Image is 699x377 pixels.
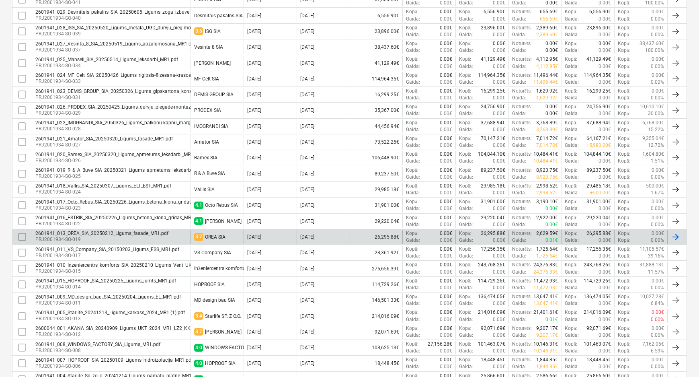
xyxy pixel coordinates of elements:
[194,155,217,161] div: Ramex SIA
[350,246,403,260] div: 28,361.92€
[618,88,630,95] p: Kopā :
[659,338,699,377] iframe: Chat Widget
[652,56,664,63] p: 0.00€
[350,214,403,228] div: 29,220.04€
[481,135,505,142] p: 70,147.21€
[512,16,526,23] p: Gaida :
[599,47,611,54] p: 0.00€
[565,25,577,31] p: Kopā :
[537,95,558,101] p: 1,629.92€
[35,25,223,31] div: 2601941_028_ISG_SIA_20250520_Ligums_metala_UGD_durvju_pieg-montaza_MR1.pdf
[546,110,558,117] p: 0.00€
[512,126,526,133] p: Gaida :
[194,76,219,82] div: MF Celt SIA
[565,63,579,70] p: Gaida :
[440,95,452,101] p: 0.00€
[350,25,403,38] div: 23,896.00€
[565,126,579,133] p: Gaida :
[493,40,505,47] p: 0.00€
[406,135,418,142] p: Kopā :
[652,88,664,95] p: 0.00€
[35,126,216,132] p: PRJ2001934-SO-028
[440,63,452,70] p: 0.00€
[642,151,664,158] p: 1,604.80€
[459,158,473,165] p: Gaida :
[406,158,420,165] p: Gaida :
[35,89,223,94] div: 2601941_023_DEMIS_GROUP_SIA_20250326_Ligums_gipskartona_konstr_izbuve_MR1
[565,95,579,101] p: Gaida :
[459,95,473,101] p: Gaida :
[459,8,471,15] p: Kopā :
[300,124,314,129] div: [DATE]
[642,119,664,126] p: 6,768.00€
[512,103,532,110] p: Noturēts :
[35,120,216,126] div: 2601941_022_IMOGRANDI_SIA_2050326_Ligums_balkonu-kapnu_margas_MR1.pdf
[406,56,418,63] p: Kopā :
[406,119,418,126] p: Kopā :
[586,56,611,63] p: 41,129.49€
[247,139,261,145] div: [DATE]
[300,44,314,50] div: [DATE]
[537,142,558,149] p: 7,014.72€
[618,167,630,174] p: Kopā :
[350,341,403,354] div: 108,625.13€
[350,88,403,101] div: 16,299.25€
[350,151,403,165] div: 106,448.90€
[618,142,630,149] p: Kopā :
[194,27,203,35] span: 3.6
[493,31,505,38] p: 0.00€
[537,25,558,31] p: 2,389.60€
[440,103,452,110] p: 0.00€
[350,230,403,244] div: 26,295.88€
[618,103,630,110] p: Kopā :
[642,135,664,142] p: 9,355.04€
[440,135,452,142] p: 0.00€
[350,40,403,54] div: 38,437.60€
[537,119,558,126] p: 3,768.89€
[459,126,473,133] p: Gaida :
[247,155,261,161] div: [DATE]
[350,167,403,181] div: 89,237.50€
[35,9,209,15] div: 2601941_029_Desmitais_pakalns_SIA_20250605_Ligums_zoga_izbuve_MR1.pdf
[194,139,219,145] div: Amator SIA
[481,88,505,95] p: 16,299.25€
[406,40,418,47] p: Kopā :
[537,31,558,38] p: 2,389.60€
[618,47,630,54] p: Kopā :
[586,135,611,142] p: 64,167.21€
[459,79,473,86] p: Gaida :
[584,151,611,158] p: 104,844.10€
[300,60,314,66] div: [DATE]
[648,142,664,149] p: 12.72%
[565,110,579,117] p: Gaida :
[194,92,234,97] div: DEMIS GROUP SIA
[440,110,452,117] p: 0.00€
[493,79,505,86] p: 0.00€
[599,126,611,133] p: 0.00€
[440,88,452,95] p: 0.00€
[459,174,473,181] p: Gaida :
[459,151,471,158] p: Kopā :
[493,174,505,181] p: 0.00€
[440,8,452,15] p: 0.00€
[440,151,452,158] p: 0.00€
[618,126,630,133] p: Kopā :
[300,29,314,34] div: [DATE]
[440,72,452,79] p: 0.00€
[493,16,505,23] p: 0.00€
[512,56,532,63] p: Noturēts :
[247,60,261,66] div: [DATE]
[406,25,418,31] p: Kopā :
[651,16,664,23] p: 0.00%
[406,72,418,79] p: Kopā :
[618,72,630,79] p: Kopā :
[35,136,173,142] div: 2601941_021_Amator_SIA_20250320_Ligums_fasade_MR1.pdf
[350,56,403,70] div: 41,129.49€
[512,47,526,54] p: Gaida :
[512,63,526,70] p: Gaida :
[459,31,473,38] p: Gaida :
[652,167,664,174] p: 0.00€
[300,76,314,82] div: [DATE]
[652,72,664,79] p: 0.00€
[300,155,314,161] div: [DATE]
